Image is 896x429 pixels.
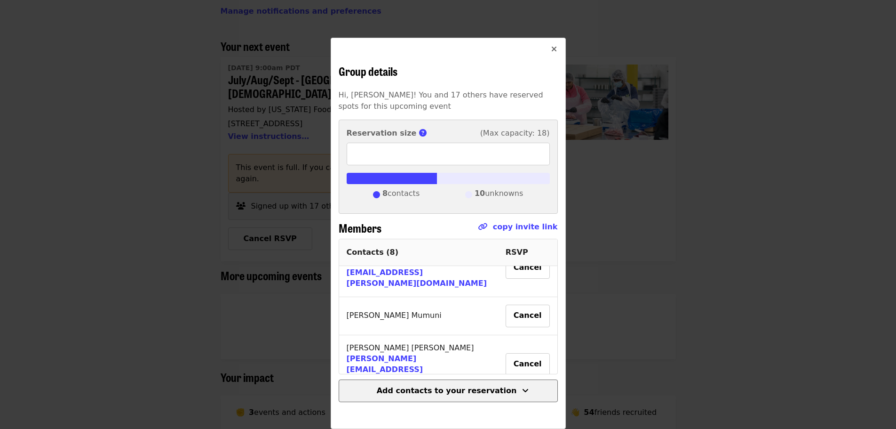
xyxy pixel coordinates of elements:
[493,222,558,231] a: copy invite link
[475,189,485,198] strong: 10
[478,222,487,231] i: link icon
[506,305,550,327] button: Cancel
[475,188,523,202] span: unknowns
[339,90,543,111] span: Hi, [PERSON_NAME]! You and 17 others have reserved spots for this upcoming event
[419,129,427,138] i: circle-question icon
[377,386,517,395] span: Add contacts to your reservation
[419,129,432,138] span: This is the number of group members you reserved spots for.
[506,256,550,279] button: Cancel
[478,221,558,239] span: Click to copy link!
[339,219,381,236] span: Members
[339,239,498,266] th: Contacts ( 8 )
[347,129,417,138] strong: Reservation size
[543,38,565,61] button: Close
[339,63,397,79] span: Group details
[347,354,487,385] a: [PERSON_NAME][EMAIL_ADDRESS][PERSON_NAME][DOMAIN_NAME]
[522,386,529,395] i: angle-down icon
[339,335,498,394] td: [PERSON_NAME] [PERSON_NAME]
[382,188,420,202] span: contacts
[498,239,557,266] th: RSVP
[551,45,557,54] i: times icon
[339,297,498,335] td: [PERSON_NAME] Mumuni
[506,353,550,376] button: Cancel
[347,257,487,288] a: [PERSON_NAME][EMAIL_ADDRESS][PERSON_NAME][DOMAIN_NAME]
[480,128,550,139] span: (Max capacity: 18)
[339,380,558,402] button: Add contacts to your reservation
[382,189,388,198] strong: 8
[339,238,498,297] td: [PERSON_NAME] Shepherd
